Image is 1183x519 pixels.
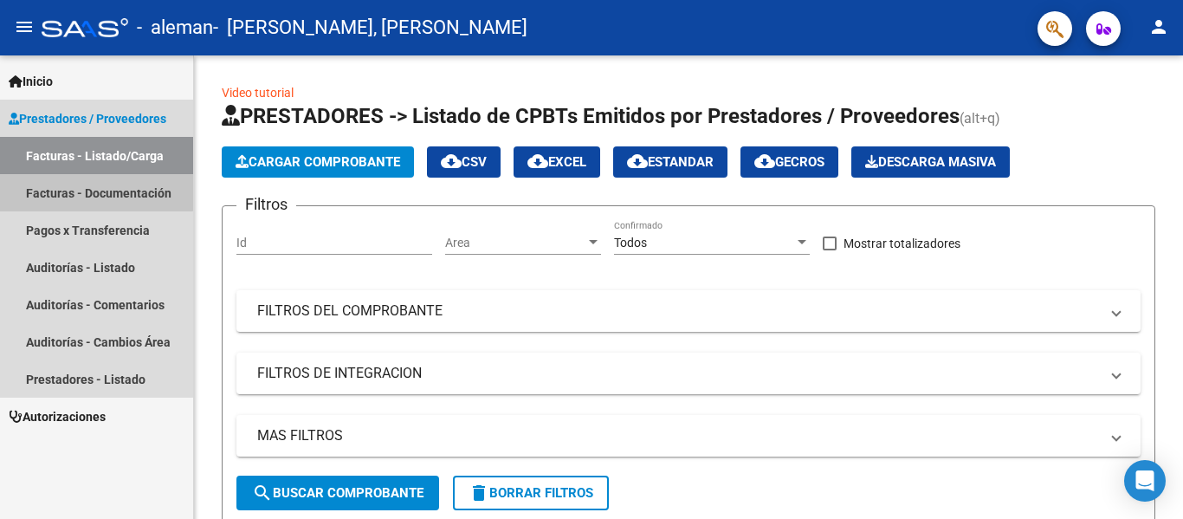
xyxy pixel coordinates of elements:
[257,426,1099,445] mat-panel-title: MAS FILTROS
[236,154,400,170] span: Cargar Comprobante
[514,146,600,178] button: EXCEL
[222,104,960,128] span: PRESTADORES -> Listado de CPBTs Emitidos por Prestadores / Proveedores
[222,86,294,100] a: Video tutorial
[137,9,213,47] span: - aleman
[252,485,423,501] span: Buscar Comprobante
[14,16,35,37] mat-icon: menu
[527,151,548,172] mat-icon: cloud_download
[236,290,1141,332] mat-expansion-panel-header: FILTROS DEL COMPROBANTE
[851,146,1010,178] app-download-masive: Descarga masiva de comprobantes (adjuntos)
[257,364,1099,383] mat-panel-title: FILTROS DE INTEGRACION
[754,151,775,172] mat-icon: cloud_download
[613,146,727,178] button: Estandar
[236,192,296,217] h3: Filtros
[960,110,1000,127] span: (alt+q)
[441,151,462,172] mat-icon: cloud_download
[469,483,489,503] mat-icon: delete
[469,485,593,501] span: Borrar Filtros
[257,302,1099,321] mat-panel-title: FILTROS DEL COMPROBANTE
[9,407,106,426] span: Autorizaciones
[1124,460,1166,502] div: Open Intercom Messenger
[222,146,414,178] button: Cargar Comprobante
[1148,16,1169,37] mat-icon: person
[754,154,824,170] span: Gecros
[614,236,647,250] span: Todos
[851,146,1010,178] button: Descarga Masiva
[441,154,487,170] span: CSV
[627,151,648,172] mat-icon: cloud_download
[445,236,585,250] span: Area
[236,476,439,510] button: Buscar Comprobante
[453,476,609,510] button: Borrar Filtros
[213,9,527,47] span: - [PERSON_NAME], [PERSON_NAME]
[236,415,1141,457] mat-expansion-panel-header: MAS FILTROS
[844,233,960,254] span: Mostrar totalizadores
[252,483,273,503] mat-icon: search
[427,146,501,178] button: CSV
[740,146,838,178] button: Gecros
[527,154,586,170] span: EXCEL
[627,154,714,170] span: Estandar
[865,154,996,170] span: Descarga Masiva
[236,353,1141,394] mat-expansion-panel-header: FILTROS DE INTEGRACION
[9,72,53,91] span: Inicio
[9,109,166,128] span: Prestadores / Proveedores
